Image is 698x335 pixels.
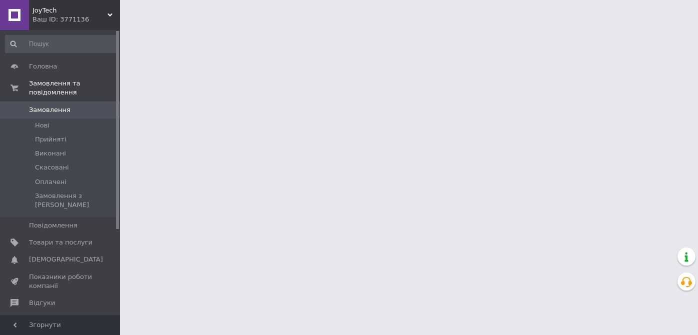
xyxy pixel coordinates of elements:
span: Скасовані [35,163,69,172]
span: Оплачені [35,177,66,186]
span: Показники роботи компанії [29,272,92,290]
span: Виконані [35,149,66,158]
input: Пошук [5,35,118,53]
div: Ваш ID: 3771136 [32,15,120,24]
span: JoyTech [32,6,107,15]
span: Замовлення [29,105,70,114]
span: Товари та послуги [29,238,92,247]
span: Замовлення з [PERSON_NAME] [35,191,117,209]
span: Повідомлення [29,221,77,230]
span: Головна [29,62,57,71]
span: [DEMOGRAPHIC_DATA] [29,255,103,264]
span: Нові [35,121,49,130]
span: Відгуки [29,298,55,307]
span: Замовлення та повідомлення [29,79,120,97]
span: Прийняті [35,135,66,144]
